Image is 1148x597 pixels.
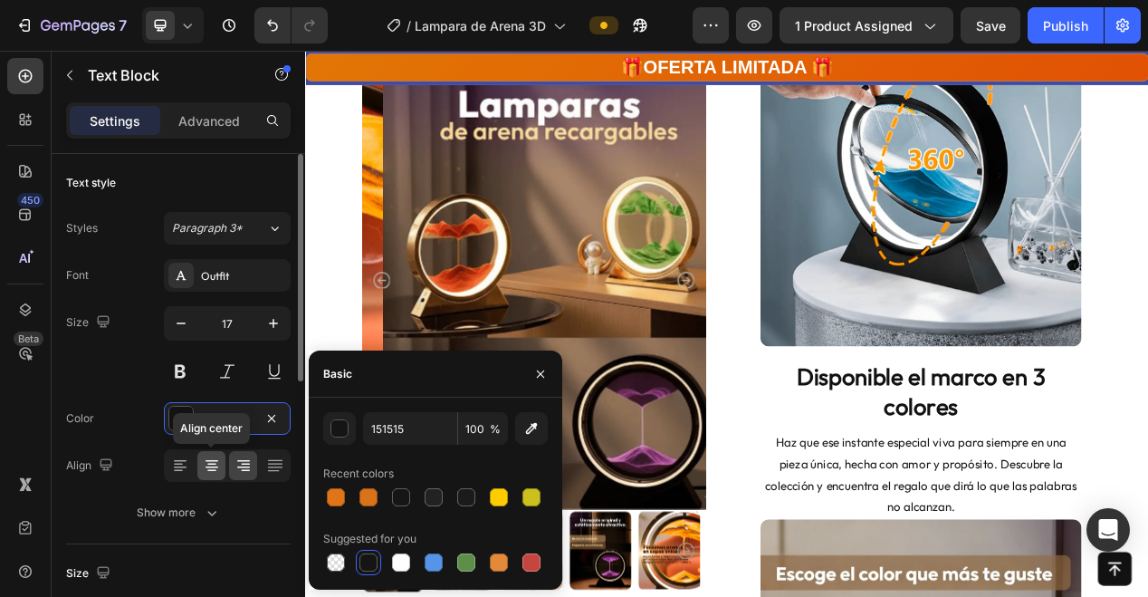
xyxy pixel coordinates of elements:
span: / [407,16,411,35]
p: Advanced [178,111,240,130]
h2: Disponible el marco en 3 colores [586,399,1000,480]
div: Text style [66,175,116,191]
button: Save [961,7,1020,43]
p: 🎁OFERTA LIMITADA 🎁 [3,6,1084,37]
button: 1 product assigned [780,7,953,43]
p: Text Block [88,64,242,86]
div: Font [66,267,89,284]
div: Open Intercom Messenger [1086,508,1130,552]
div: Show more [137,504,221,522]
span: % [490,421,501,438]
div: Styles [66,220,98,236]
input: Eg: FFFFFF [363,412,457,445]
button: Carousel Back Arrow [87,284,109,306]
iframe: Design area [305,51,1148,597]
div: Basic [323,366,352,382]
button: Carousel Next Arrow [479,284,501,306]
span: Lampara de Arena 3D [415,16,546,35]
span: 1 product assigned [795,16,913,35]
div: Undo/Redo [254,7,328,43]
div: Suggested for you [323,531,416,547]
button: 7 [7,7,135,43]
div: Size [66,311,114,335]
div: 450 [17,193,43,207]
div: Align [66,454,117,478]
button: Publish [1028,7,1104,43]
p: Settings [90,111,140,130]
span: Paragraph 3* [172,220,243,236]
button: Show more [66,496,291,529]
div: Publish [1043,16,1088,35]
span: Save [976,18,1006,34]
p: 7 [119,14,127,36]
button: Paragraph 3* [164,212,291,245]
div: Size [66,562,114,586]
div: Outfit [201,268,286,284]
div: Recent colors [323,466,394,482]
div: Beta [14,332,43,346]
div: Color [66,410,94,427]
div: 151515 [201,411,254,428]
